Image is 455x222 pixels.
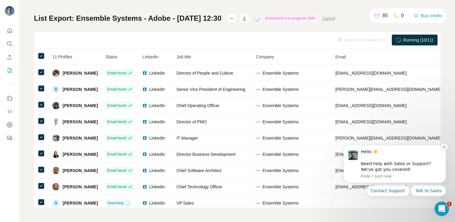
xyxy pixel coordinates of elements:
span: Ensemble Systems [262,119,299,125]
img: company-logo [256,184,261,189]
span: Chief Operating Officer [176,103,219,108]
span: [PERSON_NAME] [63,184,98,190]
span: Email found [107,119,126,125]
span: [PERSON_NAME] [63,135,98,141]
button: Dashboard [5,119,14,130]
button: Dismiss notification [106,3,113,11]
img: Avatar [52,118,60,125]
span: [PERSON_NAME] [63,70,98,76]
span: [PERSON_NAME] [63,200,98,206]
span: Ensemble Systems [262,200,299,206]
span: Ensemble Systems [262,86,299,92]
img: company-logo [256,201,261,205]
img: company-logo [256,71,261,76]
span: LinkedIn [149,200,165,206]
img: Avatar [52,167,60,174]
span: [PERSON_NAME] [63,151,98,157]
span: [EMAIL_ADDRESS][DOMAIN_NAME] [335,103,407,108]
span: LinkedIn [149,103,165,109]
img: LinkedIn logo [142,201,147,205]
img: LinkedIn logo [142,119,147,124]
span: Email found [107,152,126,157]
img: Profile image for FinAI [14,11,23,20]
div: message notification from FinAI, Just now. Hello ☀️ ​ Need help with Sales or Support? We've got ... [9,5,111,43]
span: Email found [107,103,126,108]
span: Ensemble Systems [262,103,299,109]
img: LinkedIn logo [142,184,147,189]
button: Quick start [5,25,14,36]
span: Company [256,54,274,59]
span: Director Business Development [176,152,235,157]
span: Chief Software Architect [176,168,221,173]
span: Director of PMO [176,119,206,124]
img: LinkedIn logo [142,103,147,108]
button: Search [5,39,14,49]
img: company-logo [256,119,261,124]
img: Avatar [52,69,60,77]
p: 85 [382,12,388,19]
img: LinkedIn logo [142,168,147,173]
span: Running (10/11) [403,37,433,43]
span: Email found [107,135,126,141]
span: LinkedIn [149,86,165,92]
img: Avatar [52,151,60,158]
p: 0 [401,12,404,19]
span: Senior Vice President of Engineering [176,87,245,92]
button: Buy credits [414,11,442,20]
span: LinkedIn [149,168,165,174]
span: VP Sales [176,201,193,205]
button: My lists [5,65,14,76]
span: LinkedIn [149,151,165,157]
h1: List Export: Ensemble Systems - Adobe - [DATE] 12:30 [34,14,221,23]
img: company-logo [256,87,261,92]
span: IT Manager [176,136,198,140]
button: Enrich CSV [5,52,14,63]
span: 1 [447,202,452,206]
div: Enrichment is in progress: 90% [264,15,317,22]
div: S [52,199,60,207]
button: actions [227,14,237,23]
img: LinkedIn logo [142,87,147,92]
img: company-logo [256,168,261,173]
span: Email found [107,184,126,190]
span: [PERSON_NAME] [63,86,98,92]
img: company-logo [256,136,261,140]
img: LinkedIn logo [142,152,147,157]
span: Email found [107,168,126,173]
img: company-logo [256,103,261,108]
button: Quick reply: Contact Support [32,46,75,57]
span: LinkedIn [149,119,165,125]
img: company-logo [256,152,261,157]
button: Feedback [5,133,14,143]
button: Use Surfe on LinkedIn [5,93,14,104]
span: Chief Technology Officer [176,184,222,189]
button: Cancel [322,15,335,21]
span: Email found [107,87,126,92]
button: Use Surfe API [5,106,14,117]
div: Message content [26,9,107,33]
span: [PERSON_NAME][EMAIL_ADDRESS][DOMAIN_NAME] [335,136,441,140]
span: LinkedIn [149,135,165,141]
img: Avatar [52,183,60,190]
span: Director of People and Culture [176,71,233,76]
div: B [52,86,60,93]
p: Message from FinAI, sent Just now [26,34,107,39]
span: LinkedIn [149,184,165,190]
img: Avatar [5,6,14,16]
span: [PERSON_NAME][EMAIL_ADDRESS][DOMAIN_NAME] [335,87,441,92]
span: Ensemble Systems [262,135,299,141]
span: Email found [107,70,126,76]
span: [EMAIL_ADDRESS][DOMAIN_NAME] [335,119,407,124]
button: Quick reply: Talk to Sales [76,46,111,57]
span: 11 Profiles [52,54,72,59]
span: Status [105,54,117,59]
span: [PERSON_NAME] [63,119,98,125]
iframe: Intercom notifications message [335,140,455,200]
span: Ensemble Systems [262,184,299,190]
img: LinkedIn logo [142,136,147,140]
div: Quick reply options [9,46,111,57]
span: LinkedIn [142,54,158,59]
span: [EMAIL_ADDRESS][DOMAIN_NAME] [335,71,407,76]
div: Hello ☀️ ​ Need help with Sales or Support? We've got you covered! [26,9,107,33]
img: Avatar [52,102,60,109]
